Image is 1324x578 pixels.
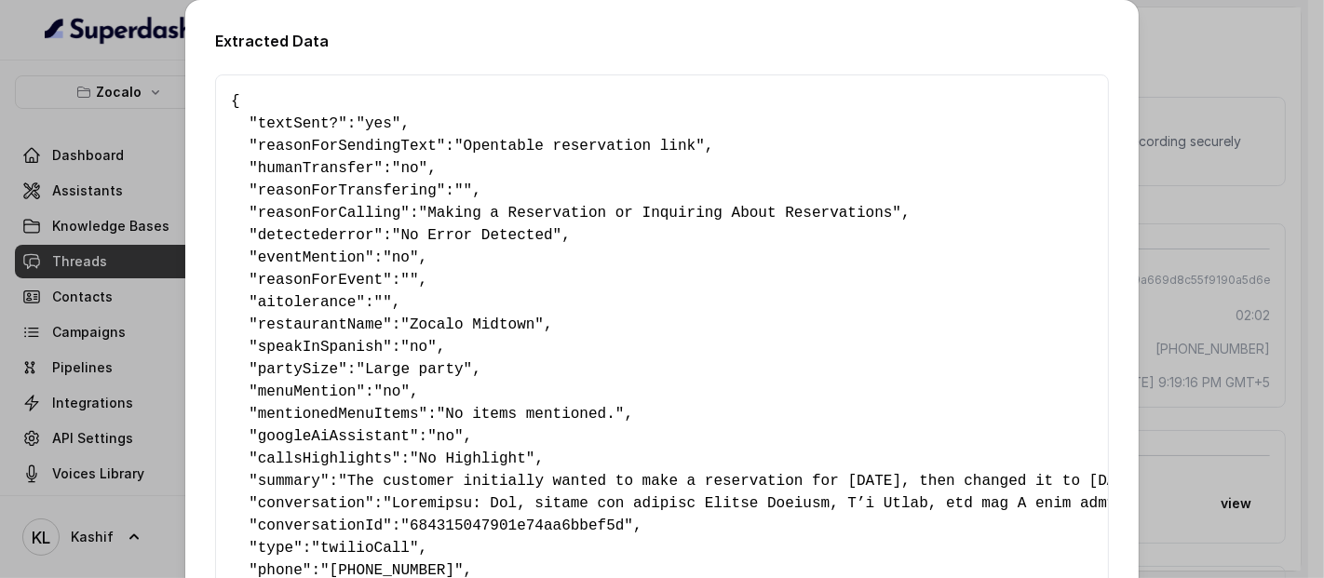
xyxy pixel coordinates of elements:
span: partySize [258,361,338,378]
span: googleAiAssistant [258,428,410,445]
span: "no" [400,339,436,356]
span: "" [454,182,472,199]
span: eventMention [258,249,365,266]
span: detectederror [258,227,374,244]
span: "Making a Reservation or Inquiring About Reservations" [419,205,901,222]
span: reasonForCalling [258,205,401,222]
span: "No Error Detected" [392,227,561,244]
span: reasonForTransfering [258,182,437,199]
span: conversation [258,495,365,512]
span: aitolerance [258,294,357,311]
span: conversationId [258,518,383,534]
span: speakInSpanish [258,339,383,356]
span: type [258,540,293,557]
span: "Opentable reservation link" [454,138,705,155]
span: "no" [374,383,410,400]
span: restaurantName [258,316,383,333]
span: "" [374,294,392,311]
span: "" [400,272,418,289]
span: mentionedMenuItems [258,406,419,423]
span: textSent? [258,115,338,132]
span: "no" [383,249,418,266]
span: reasonForEvent [258,272,383,289]
span: "no" [427,428,463,445]
span: humanTransfer [258,160,374,177]
span: callsHighlights [258,450,392,467]
h2: Extracted Data [215,30,1109,52]
span: "684315047901e74aa6bbef5d" [400,518,633,534]
span: "No Highlight" [410,450,534,467]
span: "twilioCall" [311,540,418,557]
span: "yes" [356,115,400,132]
span: "Zocalo Midtown" [400,316,544,333]
span: "Large party" [356,361,472,378]
span: summary [258,473,320,490]
span: reasonForSendingText [258,138,437,155]
span: "No items mentioned." [437,406,625,423]
span: "no" [392,160,427,177]
span: menuMention [258,383,357,400]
